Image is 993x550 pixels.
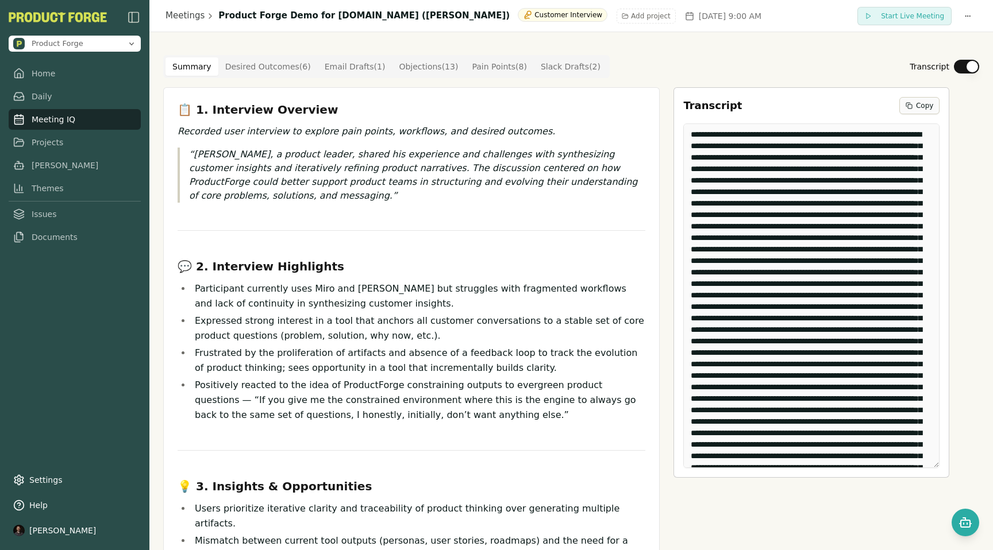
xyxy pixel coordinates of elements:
li: Participant currently uses Miro and [PERSON_NAME] but struggles with fragmented workflows and lac... [191,281,645,311]
a: Settings [9,470,141,490]
h3: 📋 1. Interview Overview [178,102,645,118]
h3: 💡 3. Insights & Opportunities [178,478,645,494]
a: Projects [9,132,141,153]
div: Customer Interview [518,8,607,22]
button: Email Drafts ( 1 ) [318,57,392,76]
a: [PERSON_NAME] [9,155,141,176]
span: Start Live Meeting [881,11,944,21]
button: Slack Drafts ( 2 ) [534,57,607,76]
a: Daily [9,86,141,107]
button: Pain Points ( 8 ) [465,57,534,76]
span: Add project [631,11,671,21]
span: Copy [916,101,933,110]
button: Objections ( 13 ) [392,57,465,76]
a: Meeting IQ [9,109,141,130]
h1: Product Forge Demo for [DOMAIN_NAME] ([PERSON_NAME]) [218,9,510,22]
li: Expressed strong interest in a tool that anchors all customer conversations to a stable set of co... [191,313,645,343]
h3: Transcript [683,98,742,114]
span: [DATE] 9:00 AM [699,10,761,22]
button: Copy [899,97,940,114]
label: Transcript [910,61,949,72]
a: Meetings [165,9,205,22]
a: Home [9,63,141,84]
button: Open organization switcher [9,36,141,52]
li: Positively reacted to the idea of ProductForge constraining outputs to evergreen product question... [191,378,645,423]
li: Frustrated by the proliferation of artifacts and absence of a feedback loop to track the evolutio... [191,346,645,375]
button: PF-Logo [9,12,107,22]
button: [PERSON_NAME] [9,520,141,541]
button: Help [9,495,141,516]
button: Start Live Meeting [857,7,952,25]
button: Summary [165,57,218,76]
button: Open chat [952,509,979,536]
img: profile [13,525,25,536]
li: Users prioritize iterative clarity and traceability of product thinking over generating multiple ... [191,501,645,531]
a: Themes [9,178,141,199]
button: Add project [617,9,676,24]
em: Recorded user interview to explore pain points, workflows, and desired outcomes. [178,126,555,137]
p: [PERSON_NAME], a product leader, shared his experience and challenges with synthesizing customer ... [189,148,645,203]
span: Product Forge [32,38,83,49]
h3: 💬 2. Interview Highlights [178,258,645,274]
img: sidebar [127,10,141,24]
img: Product Forge [9,12,107,22]
a: Issues [9,204,141,224]
button: Desired Outcomes ( 6 ) [218,57,318,76]
button: Close Sidebar [127,10,141,24]
a: Documents [9,227,141,247]
img: Product Forge [13,38,25,49]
